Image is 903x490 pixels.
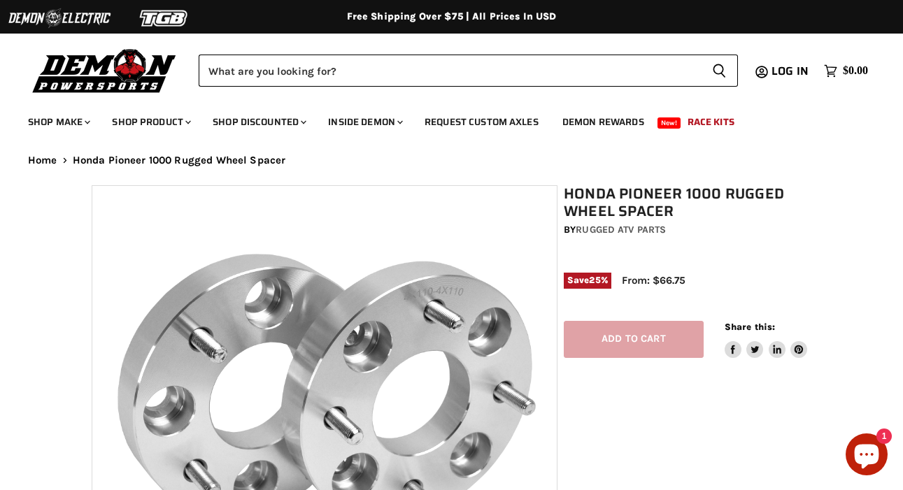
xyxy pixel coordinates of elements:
[564,185,818,220] h1: Honda Pioneer 1000 Rugged Wheel Spacer
[414,108,549,136] a: Request Custom Axles
[576,224,666,236] a: Rugged ATV Parts
[657,117,681,129] span: New!
[701,55,738,87] button: Search
[318,108,411,136] a: Inside Demon
[28,154,57,166] a: Home
[28,45,181,95] img: Demon Powersports
[202,108,315,136] a: Shop Discounted
[589,275,600,285] span: 25
[772,62,809,80] span: Log in
[564,273,611,288] span: Save %
[843,64,868,78] span: $0.00
[817,61,875,81] a: $0.00
[622,274,685,287] span: From: $66.75
[199,55,738,87] form: Product
[7,5,112,31] img: Demon Electric Logo 2
[552,108,655,136] a: Demon Rewards
[112,5,217,31] img: TGB Logo 2
[725,322,775,332] span: Share this:
[73,154,286,166] span: Honda Pioneer 1000 Rugged Wheel Spacer
[841,433,892,479] inbox-online-store-chat: Shopify online store chat
[101,108,199,136] a: Shop Product
[765,65,817,78] a: Log in
[677,108,745,136] a: Race Kits
[725,321,808,358] aside: Share this:
[17,108,99,136] a: Shop Make
[564,222,818,238] div: by
[199,55,701,87] input: Search
[17,102,865,136] ul: Main menu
